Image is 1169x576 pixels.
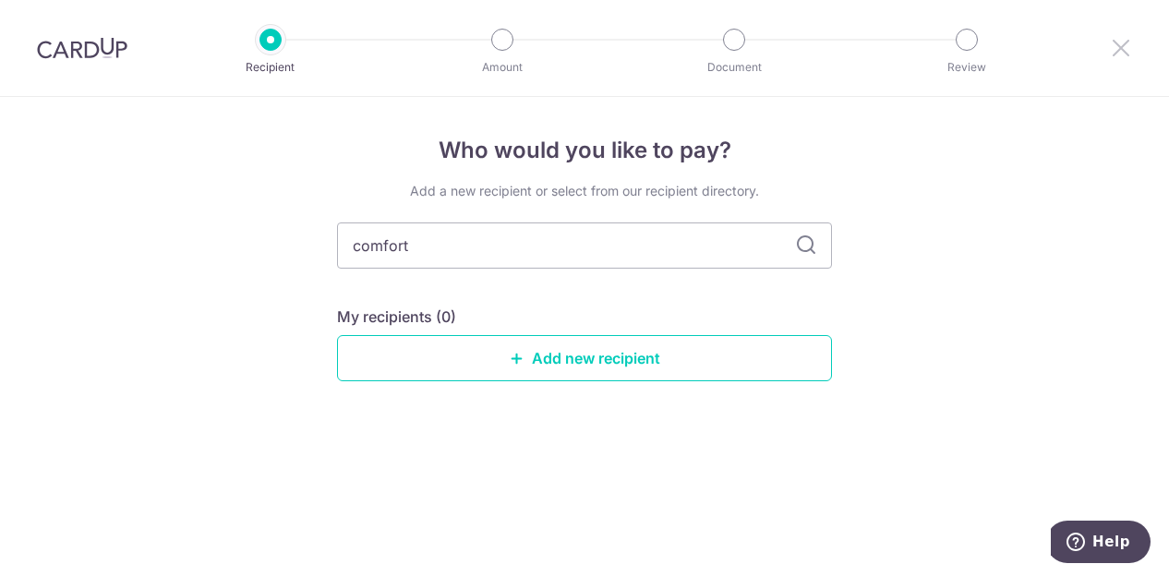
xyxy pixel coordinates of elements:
div: Add a new recipient or select from our recipient directory. [337,182,832,200]
a: Add new recipient [337,335,832,381]
p: Document [666,58,802,77]
input: Search for any recipient here [337,222,832,269]
p: Review [898,58,1035,77]
p: Recipient [202,58,339,77]
h4: Who would you like to pay? [337,134,832,167]
h5: My recipients (0) [337,306,456,328]
iframe: Opens a widget where you can find more information [1051,521,1151,567]
p: Amount [434,58,571,77]
img: CardUp [37,37,127,59]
